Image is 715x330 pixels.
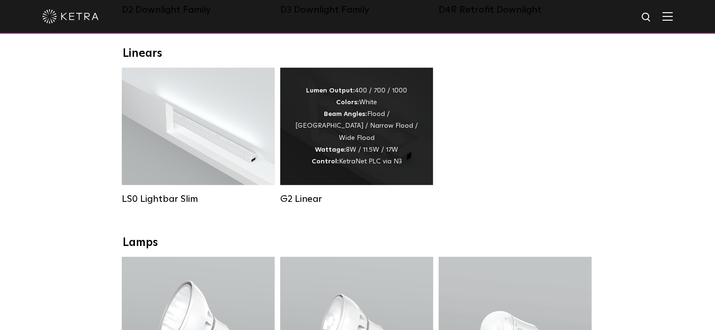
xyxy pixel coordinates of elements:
div: G2 Linear [280,193,433,205]
div: 400 / 700 / 1000 White Flood / [GEOGRAPHIC_DATA] / Narrow Flood / Wide Flood 8W / 11.5W / 17W Ket... [294,85,419,168]
a: G2 Linear Lumen Output:400 / 700 / 1000Colors:WhiteBeam Angles:Flood / [GEOGRAPHIC_DATA] / Narrow... [280,68,433,205]
strong: Lumen Output: [306,87,355,94]
a: LS0 Lightbar Slim Lumen Output:200 / 350Colors:White / BlackControl:X96 Controller [122,68,275,205]
strong: Wattage: [315,146,346,153]
div: Lamps [123,236,593,250]
strong: Colors: [336,99,359,106]
strong: Control: [312,158,339,165]
strong: Beam Angles: [324,111,367,117]
img: search icon [641,12,652,23]
div: Linears [123,47,593,61]
div: LS0 Lightbar Slim [122,193,275,205]
img: ketra-logo-2019-white [42,9,99,23]
img: Hamburger%20Nav.svg [662,12,673,21]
